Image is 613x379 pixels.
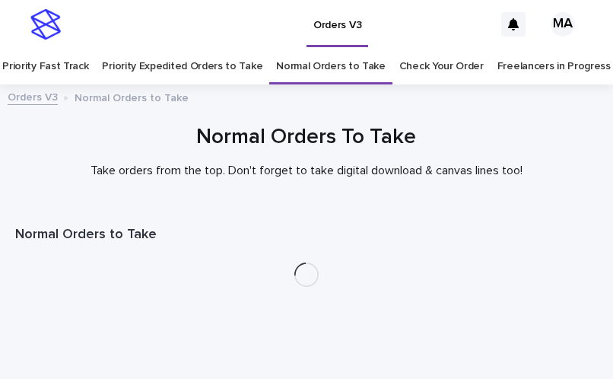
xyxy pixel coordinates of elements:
[497,49,611,84] a: Freelancers in Progress
[30,9,61,40] img: stacker-logo-s-only.png
[15,123,598,151] h1: Normal Orders To Take
[15,164,598,178] p: Take orders from the top. Don't forget to take digital download & canvas lines too!
[75,88,189,105] p: Normal Orders to Take
[15,226,598,244] h1: Normal Orders to Take
[2,49,88,84] a: Priority Fast Track
[102,49,262,84] a: Priority Expedited Orders to Take
[8,88,58,105] a: Orders V3
[399,49,484,84] a: Check Your Order
[276,49,386,84] a: Normal Orders to Take
[551,12,575,37] div: MA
